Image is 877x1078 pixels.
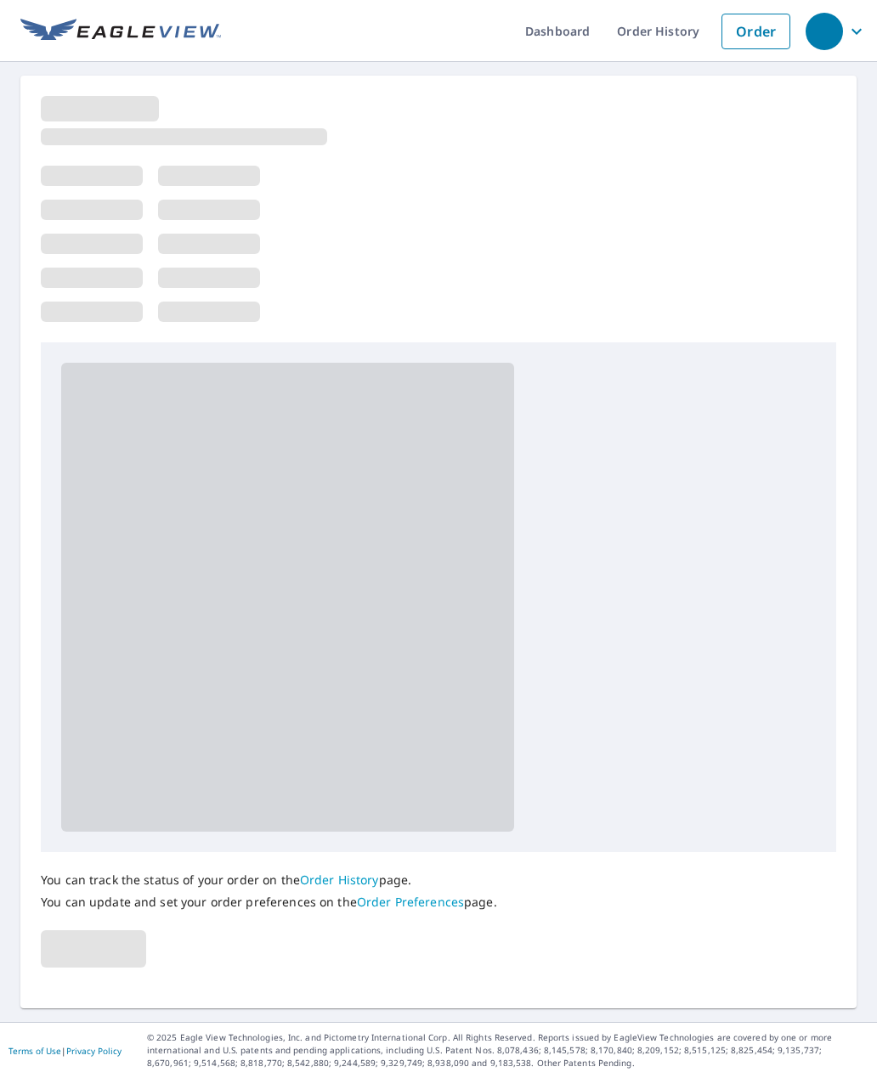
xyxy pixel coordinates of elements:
[66,1045,122,1057] a: Privacy Policy
[721,14,790,49] a: Order
[8,1046,122,1056] p: |
[41,895,497,910] p: You can update and set your order preferences on the page.
[147,1031,869,1070] p: © 2025 Eagle View Technologies, Inc. and Pictometry International Corp. All Rights Reserved. Repo...
[41,872,497,888] p: You can track the status of your order on the page.
[20,19,221,44] img: EV Logo
[300,872,379,888] a: Order History
[357,894,464,910] a: Order Preferences
[8,1045,61,1057] a: Terms of Use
